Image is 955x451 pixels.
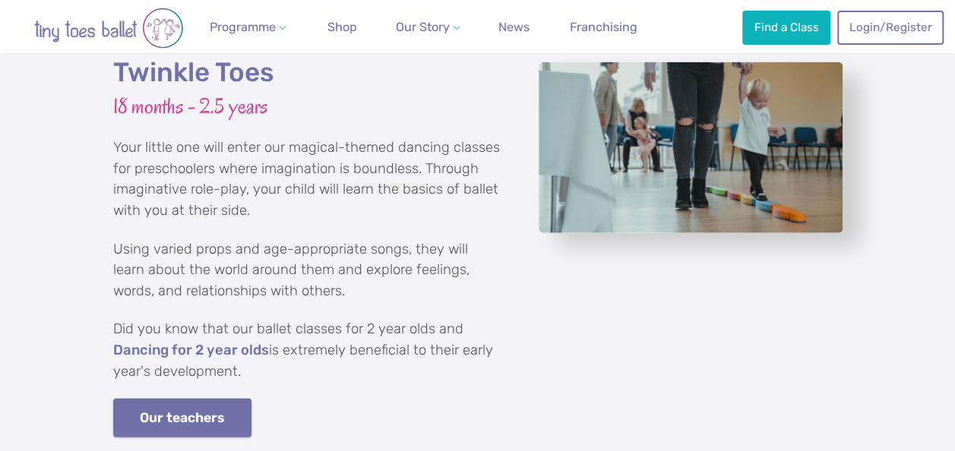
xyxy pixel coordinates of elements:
a: News [492,12,536,43]
a: Find a Class [742,11,830,44]
span: Our Story [396,20,450,34]
h2: Twinkle Toes [113,56,501,90]
a: Login/Register [837,11,944,44]
p: Your little one will enter our magical-themed dancing classes for preschoolers where imagination ... [113,137,501,221]
p: Using varied props and age-appropriate songs, they will learn about the world around them and exp... [113,239,501,302]
a: View full-size image [539,62,843,233]
span: Shop [327,20,357,34]
a: Our Story [390,12,466,43]
a: Franchising [564,12,644,43]
img: tiny toes ballet [17,8,200,49]
h3: 18 months - 2.5 years [113,93,501,121]
span: Franchising [570,20,637,34]
a: Programme [204,12,292,43]
a: Our teachers [113,399,252,437]
span: News [498,20,530,34]
span: Programme [210,20,276,34]
p: Did you know that our ballet classes for 2 year olds and is extremely beneficial to their early y... [113,319,501,382]
a: Shop [321,12,363,43]
a: Dancing for 2 year olds [113,343,269,358]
